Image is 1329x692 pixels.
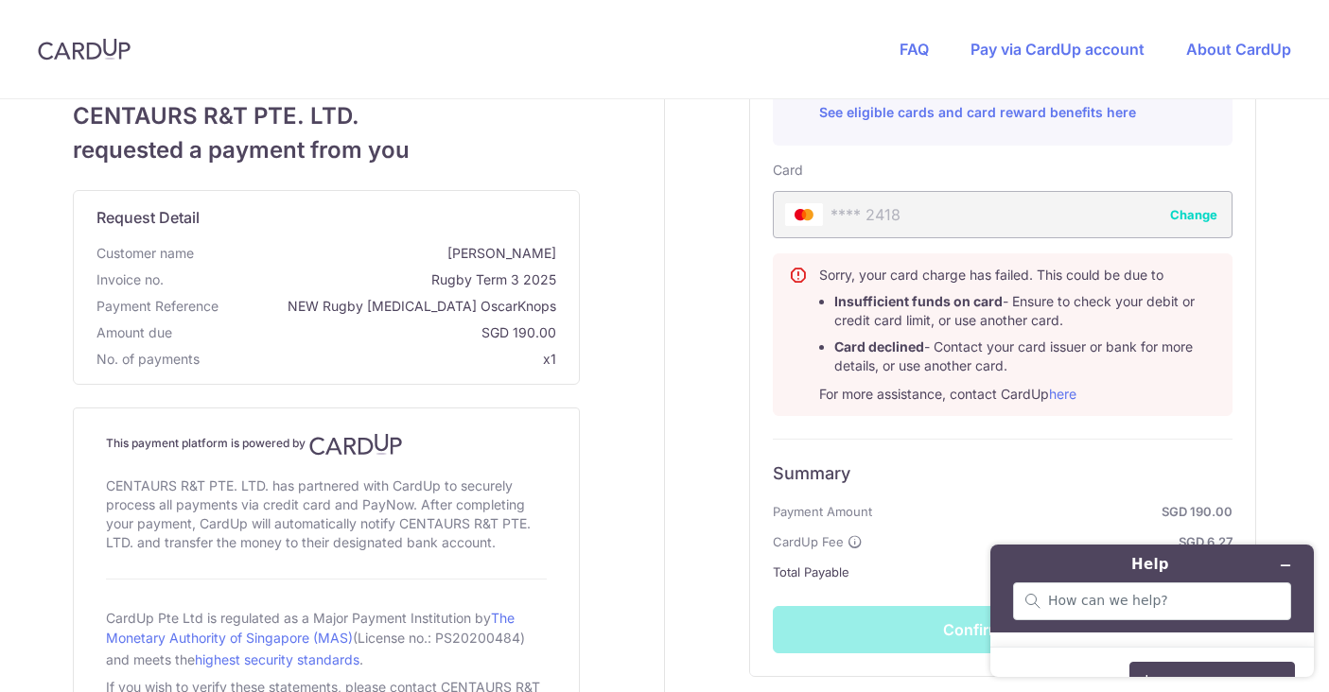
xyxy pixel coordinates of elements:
a: here [1049,386,1076,402]
label: Card [773,161,803,180]
strong: SGD 196.27 [857,561,1233,583]
span: Total Payable [773,561,849,583]
li: - Ensure to check your debit or credit card limit, or use another card. [834,292,1216,330]
span: CardUp Fee [773,530,844,553]
span: Payment Amount [773,500,872,523]
strong: SGD 190.00 [880,500,1233,523]
div: CardUp Pte Ltd is regulated as a Major Payment Institution by (License no.: PS20200484) and meets... [106,602,547,674]
span: Invoice no. [96,270,164,289]
div: CENTAURS R&T PTE. LTD. has partnered with CardUp to securely process all payments via credit card... [106,473,547,556]
h6: Summary [773,462,1233,485]
strong: SGD 6.27 [870,530,1233,553]
span: translation missing: en.request_detail [96,208,200,227]
span: requested a payment from you [73,133,580,167]
a: About CardUp [1186,40,1291,59]
span: Help [44,13,82,30]
span: CENTAURS R&T PTE. LTD. [73,99,580,133]
span: translation missing: en.payment_reference [96,298,219,314]
button: Change [1170,205,1217,224]
b: Card declined [834,338,924,355]
li: - Contact your card issuer or bank for more details, or use another card. [834,337,1216,375]
span: Rugby Term 3 2025 [171,270,556,289]
span: NEW Rugby [MEDICAL_DATA] OscarKnops [226,297,556,316]
span: SGD 190.00 [180,323,556,342]
a: See eligible cards and card reward benefits here [819,104,1136,120]
div: Sorry, your card charge has failed. This could be due to For more assistance, contact CardUp [819,266,1216,404]
a: FAQ [900,40,929,59]
span: [PERSON_NAME] [201,244,556,263]
button: Leave us a message [154,132,320,168]
a: highest security standards [195,651,359,667]
a: Pay via CardUp account [971,40,1145,59]
span: Customer name [96,244,194,263]
b: Insufficient funds on card [834,293,1003,309]
span: x1 [543,351,556,367]
span: Amount due [96,323,172,342]
span: No. of payments [96,350,200,369]
img: CardUp [309,433,402,456]
h4: This payment platform is powered by [106,433,547,456]
img: CardUp [38,38,131,61]
iframe: Find more information here [975,529,1329,692]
